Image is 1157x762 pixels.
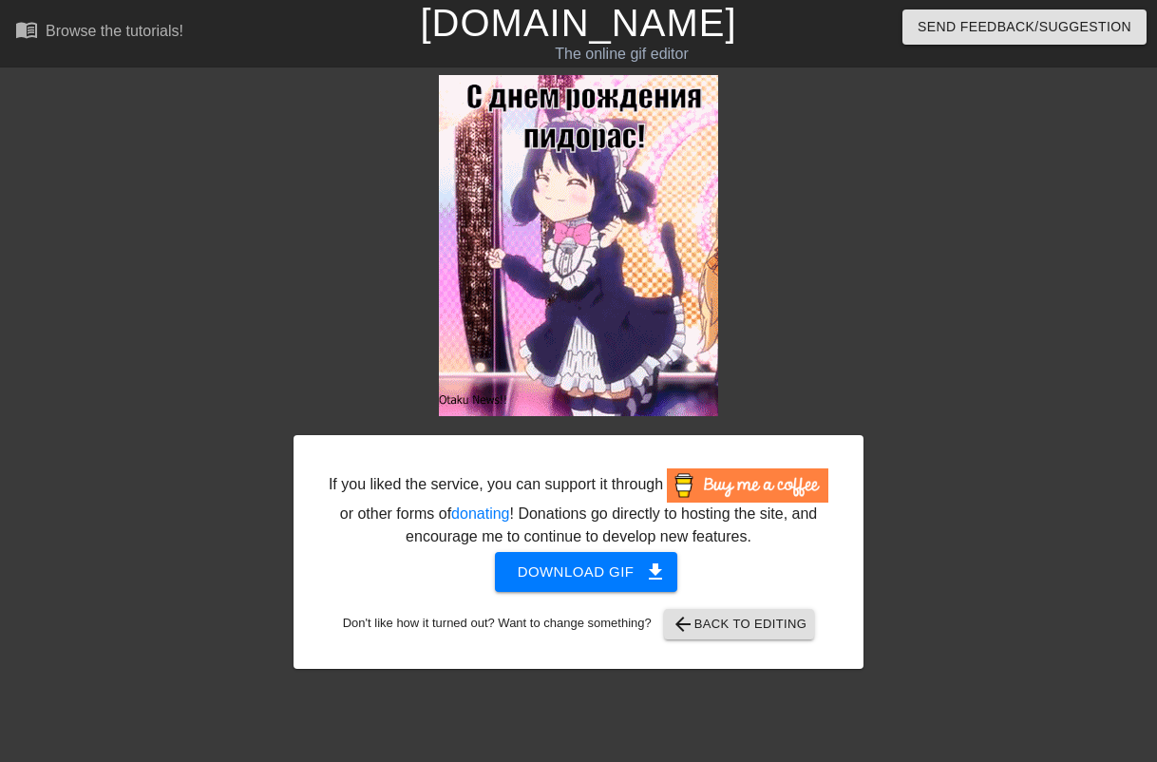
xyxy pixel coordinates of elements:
img: Buy Me A Coffee [667,468,828,503]
div: The online gif editor [395,43,848,66]
button: Send Feedback/Suggestion [902,10,1147,45]
div: Don't like how it turned out? Want to change something? [323,609,834,639]
span: Send Feedback/Suggestion [918,15,1131,39]
span: menu_book [15,18,38,41]
span: get_app [644,561,667,583]
button: Back to Editing [664,609,815,639]
a: Browse the tutorials! [15,18,183,48]
span: Download gif [518,560,655,584]
span: arrow_back [672,613,694,636]
span: Back to Editing [672,613,807,636]
img: 3mx5FW0P.gif [439,75,718,416]
button: Download gif [495,552,678,592]
div: Browse the tutorials! [46,23,183,39]
a: Download gif [480,562,678,579]
a: donating [451,505,509,522]
div: If you liked the service, you can support it through or other forms of ! Donations go directly to... [327,468,830,548]
a: [DOMAIN_NAME] [420,2,736,44]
